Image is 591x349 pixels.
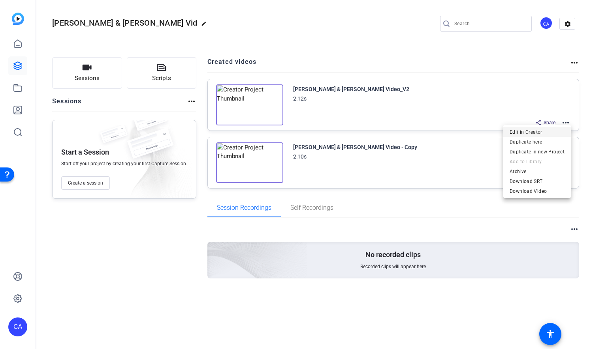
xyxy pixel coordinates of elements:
[510,147,565,156] span: Duplicate in new Project
[510,176,565,186] span: Download SRT
[510,166,565,176] span: Archive
[510,137,565,146] span: Duplicate here
[510,186,565,196] span: Download Video
[510,127,565,136] span: Edit in Creator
